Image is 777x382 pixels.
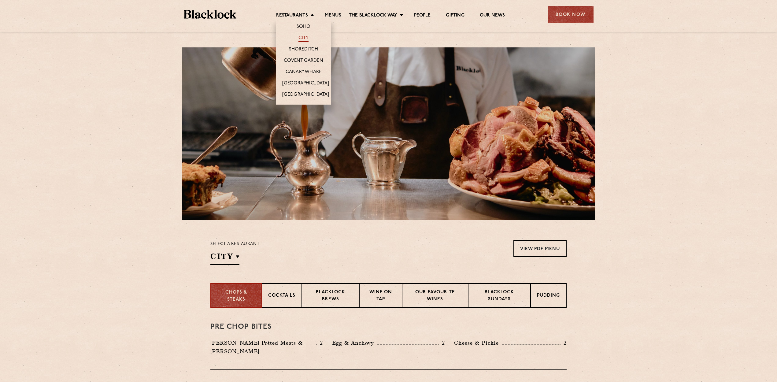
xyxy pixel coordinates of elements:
p: Our favourite wines [409,289,461,303]
a: Our News [480,13,505,19]
p: Blacklock Brews [308,289,353,303]
a: City [298,35,309,42]
a: Shoreditch [289,46,318,53]
p: Cheese & Pickle [454,339,502,347]
a: Restaurants [276,13,308,19]
p: 2 [317,339,323,347]
p: Cocktails [268,292,295,300]
a: [GEOGRAPHIC_DATA] [282,80,329,87]
a: Covent Garden [284,58,323,65]
p: Select a restaurant [210,240,260,248]
h2: City [210,251,239,265]
p: 2 [561,339,567,347]
p: Chops & Steaks [217,289,255,303]
p: 2 [439,339,445,347]
a: View PDF Menu [513,240,567,257]
p: [PERSON_NAME] Potted Meats & [PERSON_NAME] [210,339,316,356]
p: Egg & Anchovy [332,339,377,347]
p: Blacklock Sundays [475,289,524,303]
p: Pudding [537,292,560,300]
p: Wine on Tap [366,289,396,303]
img: BL_Textured_Logo-footer-cropped.svg [184,10,237,19]
h3: Pre Chop Bites [210,323,567,331]
a: People [414,13,431,19]
a: [GEOGRAPHIC_DATA] [282,92,329,98]
a: Soho [297,24,311,31]
a: Menus [325,13,341,19]
div: Book Now [548,6,594,23]
a: The Blacklock Way [349,13,397,19]
a: Canary Wharf [286,69,321,76]
a: Gifting [446,13,464,19]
